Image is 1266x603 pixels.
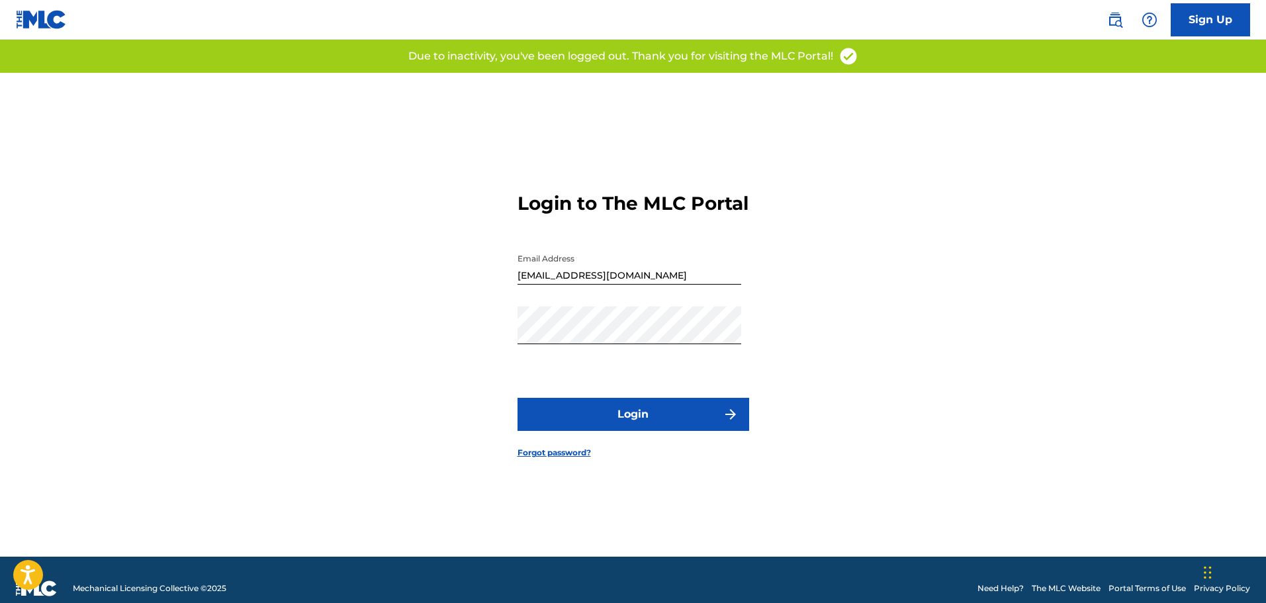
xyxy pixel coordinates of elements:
div: Help [1136,7,1163,33]
p: Due to inactivity, you've been logged out. Thank you for visiting the MLC Portal! [408,48,833,64]
img: search [1107,12,1123,28]
h3: Login to The MLC Portal [518,192,748,215]
a: Forgot password? [518,447,591,459]
a: Sign Up [1171,3,1250,36]
img: f7272a7cc735f4ea7f67.svg [723,406,739,422]
a: Need Help? [977,582,1024,594]
a: Privacy Policy [1194,582,1250,594]
img: access [838,46,858,66]
img: help [1142,12,1157,28]
span: Mechanical Licensing Collective © 2025 [73,582,226,594]
iframe: Chat Widget [1200,539,1266,603]
a: Public Search [1102,7,1128,33]
button: Login [518,398,749,431]
img: MLC Logo [16,10,67,29]
a: The MLC Website [1032,582,1101,594]
a: Portal Terms of Use [1108,582,1186,594]
img: logo [16,580,57,596]
div: Drag [1204,553,1212,592]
